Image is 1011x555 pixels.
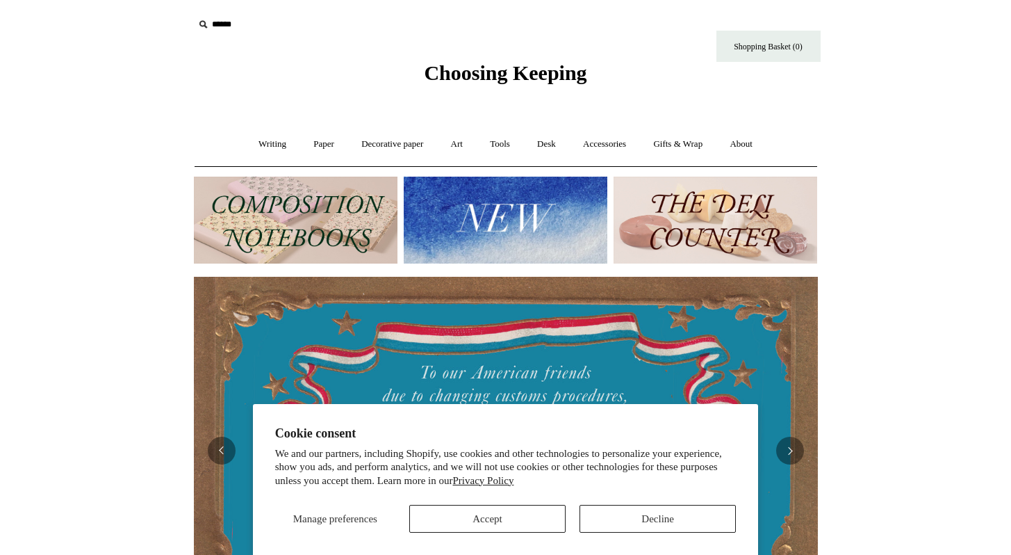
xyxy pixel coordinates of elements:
[614,177,817,264] img: The Deli Counter
[301,126,347,163] a: Paper
[275,505,395,533] button: Manage preferences
[246,126,299,163] a: Writing
[424,61,586,84] span: Choosing Keeping
[293,513,377,524] span: Manage preferences
[717,126,765,163] a: About
[477,126,523,163] a: Tools
[409,505,566,533] button: Accept
[208,437,236,465] button: Previous
[438,126,475,163] a: Art
[275,447,737,488] p: We and our partners, including Shopify, use cookies and other technologies to personalize your ex...
[641,126,715,163] a: Gifts & Wrap
[716,31,821,62] a: Shopping Basket (0)
[404,177,607,264] img: New.jpg__PID:f73bdf93-380a-4a35-bcfe-7823039498e1
[525,126,568,163] a: Desk
[570,126,639,163] a: Accessories
[580,505,736,533] button: Decline
[776,437,804,465] button: Next
[194,177,397,264] img: 202302 Composition ledgers.jpg__PID:69722ee6-fa44-49dd-a067-31375e5d54ec
[275,426,737,441] h2: Cookie consent
[349,126,436,163] a: Decorative paper
[453,475,514,486] a: Privacy Policy
[424,72,586,82] a: Choosing Keeping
